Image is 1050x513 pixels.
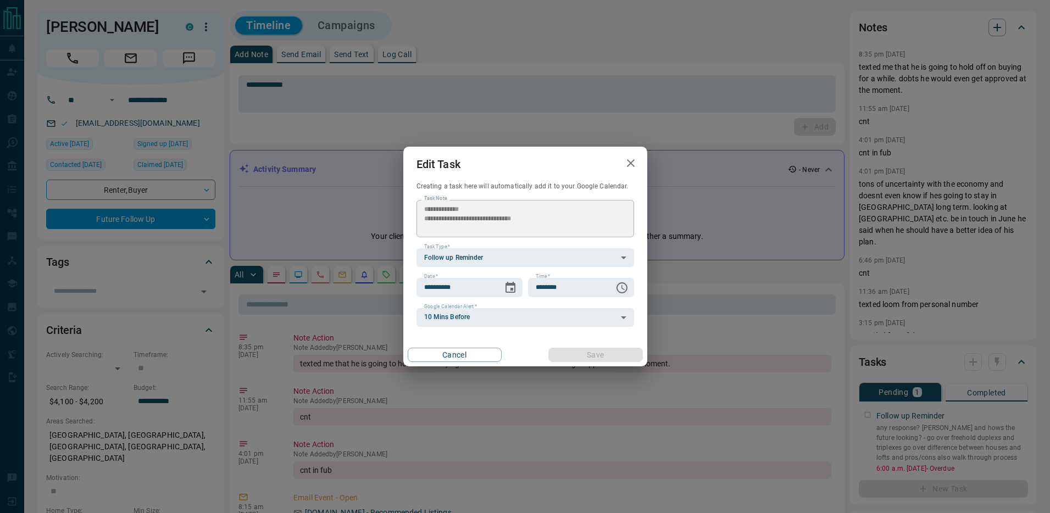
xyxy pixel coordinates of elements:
[424,195,447,202] label: Task Note
[408,348,502,362] button: Cancel
[611,277,633,299] button: Choose time, selected time is 6:00 AM
[424,303,477,310] label: Google Calendar Alert
[536,273,550,280] label: Time
[499,277,521,299] button: Choose date, selected date is Mar 17, 2026
[403,147,474,182] h2: Edit Task
[416,308,634,327] div: 10 Mins Before
[416,248,634,267] div: Follow up Reminder
[416,182,634,191] p: Creating a task here will automatically add it to your Google Calendar.
[424,273,438,280] label: Date
[424,243,450,250] label: Task Type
